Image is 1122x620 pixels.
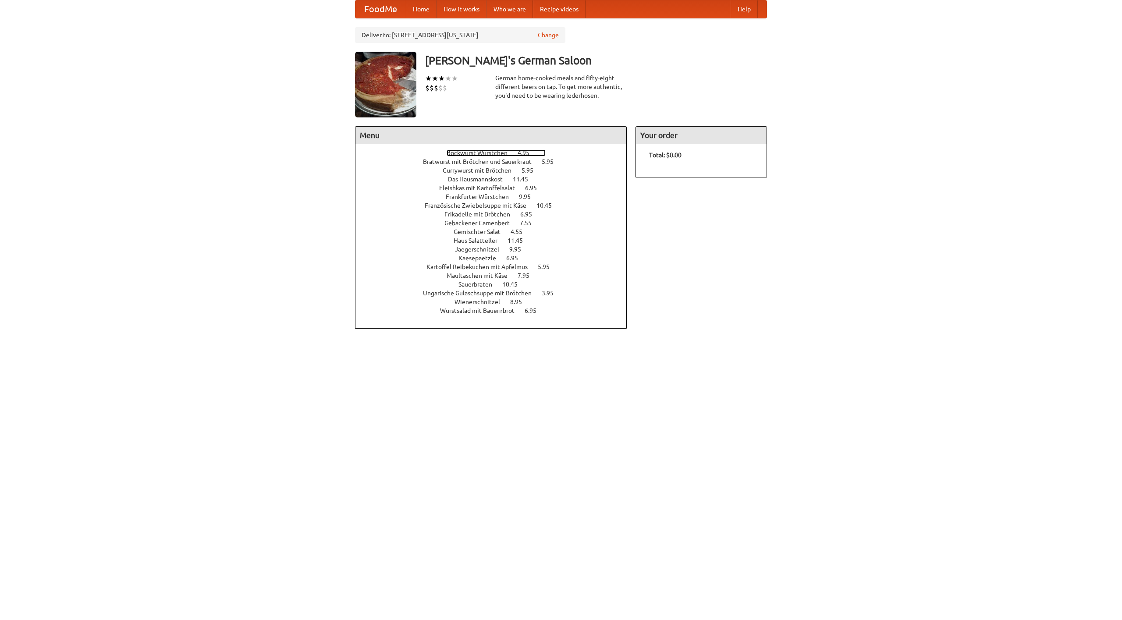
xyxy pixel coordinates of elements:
[438,83,443,93] li: $
[444,211,548,218] a: Frikadelle mit Brötchen 6.95
[454,237,539,244] a: Haus Salatteller 11.45
[446,193,518,200] span: Frankfurter Würstchen
[454,228,509,235] span: Gemischter Salat
[440,307,553,314] a: Wurstsalad mit Bauernbrot 6.95
[434,83,438,93] li: $
[542,158,562,165] span: 5.95
[423,158,570,165] a: Bratwurst mit Brötchen und Sauerkraut 5.95
[542,290,562,297] span: 3.95
[448,176,544,183] a: Das Hausmannskost 11.45
[423,158,540,165] span: Bratwurst mit Brötchen und Sauerkraut
[509,246,530,253] span: 9.95
[508,237,532,244] span: 11.45
[446,193,547,200] a: Frankfurter Würstchen 9.95
[451,74,458,83] li: ★
[444,220,518,227] span: Gebackener Camenbert
[426,263,566,270] a: Kartoffel Reibekuchen mit Apfelmus 5.95
[425,202,535,209] span: Französische Zwiebelsuppe mit Käse
[406,0,437,18] a: Home
[355,0,406,18] a: FoodMe
[445,74,451,83] li: ★
[513,176,537,183] span: 11.45
[423,290,540,297] span: Ungarische Gulaschsuppe mit Brötchen
[649,152,682,159] b: Total: $0.00
[447,272,546,279] a: Maultaschen mit Käse 7.95
[444,211,519,218] span: Frikadelle mit Brötchen
[454,298,509,305] span: Wienerschnitzel
[636,127,767,144] h4: Your order
[510,298,531,305] span: 8.95
[443,167,520,174] span: Currywurst mit Brötchen
[458,255,505,262] span: Kaesepaetzle
[536,202,561,209] span: 10.45
[511,228,531,235] span: 4.55
[519,193,540,200] span: 9.95
[495,74,627,100] div: German home-cooked meals and fifty-eight different beers on tap. To get more authentic, you'd nee...
[439,184,524,191] span: Fleishkas mit Kartoffelsalat
[355,52,416,117] img: angular.jpg
[502,281,526,288] span: 10.45
[425,83,430,93] li: $
[443,167,550,174] a: Currywurst mit Brötchen 5.95
[447,149,516,156] span: Bockwurst Würstchen
[520,211,541,218] span: 6.95
[439,184,553,191] a: Fleishkas mit Kartoffelsalat 6.95
[486,0,533,18] a: Who we are
[444,220,548,227] a: Gebackener Camenbert 7.55
[458,281,534,288] a: Sauerbraten 10.45
[430,83,434,93] li: $
[533,0,586,18] a: Recipe videos
[518,272,538,279] span: 7.95
[455,246,508,253] span: Jaegerschnitzel
[447,149,546,156] a: Bockwurst Würstchen 4.95
[425,74,432,83] li: ★
[448,176,511,183] span: Das Hausmannskost
[538,263,558,270] span: 5.95
[520,220,540,227] span: 7.55
[423,290,570,297] a: Ungarische Gulaschsuppe mit Brötchen 3.95
[426,263,536,270] span: Kartoffel Reibekuchen mit Apfelmus
[438,74,445,83] li: ★
[454,298,538,305] a: Wienerschnitzel 8.95
[454,228,539,235] a: Gemischter Salat 4.55
[454,237,506,244] span: Haus Salatteller
[522,167,542,174] span: 5.95
[447,272,516,279] span: Maultaschen mit Käse
[455,246,537,253] a: Jaegerschnitzel 9.95
[355,27,565,43] div: Deliver to: [STREET_ADDRESS][US_STATE]
[458,255,534,262] a: Kaesepaetzle 6.95
[355,127,626,144] h4: Menu
[443,83,447,93] li: $
[432,74,438,83] li: ★
[731,0,758,18] a: Help
[440,307,523,314] span: Wurstsalad mit Bauernbrot
[437,0,486,18] a: How it works
[458,281,501,288] span: Sauerbraten
[425,202,568,209] a: Französische Zwiebelsuppe mit Käse 10.45
[425,52,767,69] h3: [PERSON_NAME]'s German Saloon
[525,307,545,314] span: 6.95
[538,31,559,39] a: Change
[518,149,538,156] span: 4.95
[506,255,527,262] span: 6.95
[525,184,546,191] span: 6.95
